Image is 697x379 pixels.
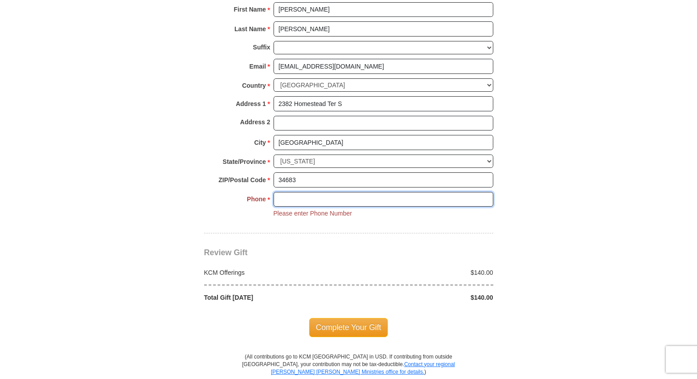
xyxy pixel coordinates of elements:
[253,41,270,53] strong: Suffix
[218,174,266,186] strong: ZIP/Postal Code
[349,268,498,277] div: $140.00
[199,268,349,277] div: KCM Offerings
[223,155,266,168] strong: State/Province
[274,209,352,218] li: Please enter Phone Number
[242,79,266,92] strong: Country
[234,3,266,16] strong: First Name
[247,193,266,205] strong: Phone
[236,98,266,110] strong: Address 1
[349,293,498,302] div: $140.00
[240,116,270,128] strong: Address 2
[234,23,266,35] strong: Last Name
[254,136,266,149] strong: City
[204,248,248,257] span: Review Gift
[309,318,388,337] span: Complete Your Gift
[199,293,349,302] div: Total Gift [DATE]
[271,361,455,375] a: Contact your regional [PERSON_NAME] [PERSON_NAME] Ministries office for details.
[250,60,266,73] strong: Email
